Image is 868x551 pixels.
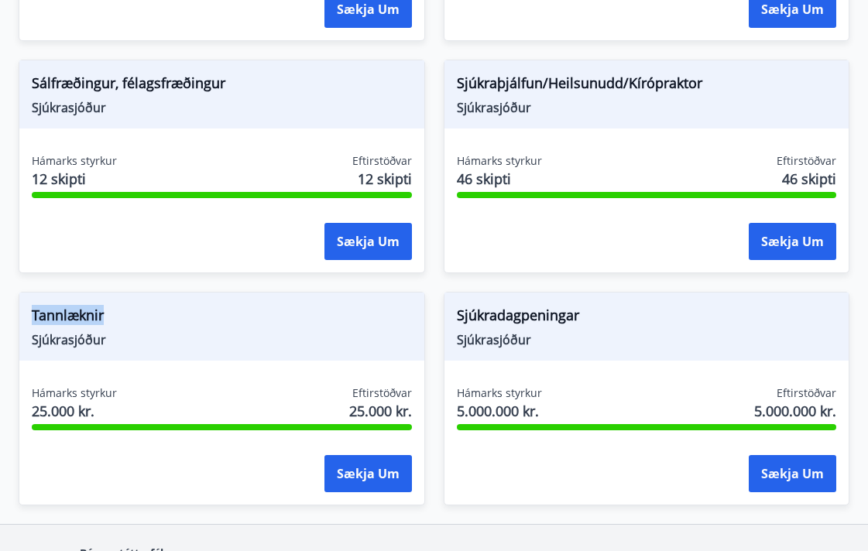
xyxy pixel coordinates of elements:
[32,401,117,421] span: 25.000 kr.
[32,153,117,169] span: Hámarks styrkur
[32,169,117,189] span: 12 skipti
[749,455,836,492] button: Sækja um
[32,99,412,116] span: Sjúkrasjóður
[352,385,412,401] span: Eftirstöðvar
[777,385,836,401] span: Eftirstöðvar
[457,401,542,421] span: 5.000.000 kr.
[457,385,542,401] span: Hámarks styrkur
[749,223,836,260] button: Sækja um
[324,223,412,260] button: Sækja um
[358,169,412,189] span: 12 skipti
[457,99,837,116] span: Sjúkrasjóður
[457,73,837,99] span: Sjúkraþjálfun/Heilsunudd/Kírópraktor
[32,331,412,348] span: Sjúkrasjóður
[457,153,542,169] span: Hámarks styrkur
[754,401,836,421] span: 5.000.000 kr.
[32,385,117,401] span: Hámarks styrkur
[352,153,412,169] span: Eftirstöðvar
[457,169,542,189] span: 46 skipti
[782,169,836,189] span: 46 skipti
[32,73,412,99] span: Sálfræðingur, félagsfræðingur
[457,331,837,348] span: Sjúkrasjóður
[324,455,412,492] button: Sækja um
[32,305,412,331] span: Tannlæknir
[349,401,412,421] span: 25.000 kr.
[457,305,837,331] span: Sjúkradagpeningar
[777,153,836,169] span: Eftirstöðvar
